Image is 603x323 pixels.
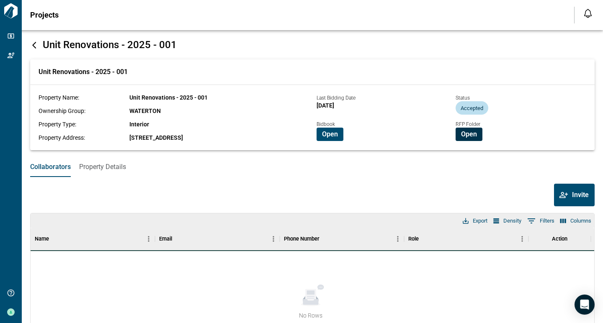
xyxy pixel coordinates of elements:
button: Open [456,128,482,141]
span: No Rows [299,311,322,320]
span: Property Address: [39,134,85,141]
span: Property Type: [39,121,76,128]
button: Select columns [558,215,593,226]
button: Open notification feed [581,7,595,20]
button: Menu [516,233,528,245]
span: Collaborators [30,163,71,171]
span: Property Details [79,163,126,171]
div: Email [159,227,172,251]
span: Unit Renovations - 2025 - 001 [39,68,128,76]
button: Sort [419,233,430,245]
span: [DATE] [317,102,334,109]
button: Invite [554,184,595,206]
span: Interior [129,121,149,128]
span: Accepted [456,105,488,111]
div: Phone Number [284,227,320,251]
span: Bidbook [317,121,335,127]
div: Name [31,227,155,251]
a: Open [456,130,482,138]
div: Role [404,227,528,251]
div: Email [155,227,279,251]
button: Density [491,215,523,226]
button: Export [461,215,490,226]
div: Action [552,227,567,251]
span: Status [456,95,470,101]
button: Menu [267,233,280,245]
div: Name [35,227,49,251]
span: [STREET_ADDRESS] [129,134,183,141]
button: Menu [392,233,404,245]
span: Ownership Group: [39,108,85,114]
span: WATERTON [129,108,161,114]
button: Open [317,128,343,141]
span: Last Bidding Date [317,95,356,101]
button: Sort [320,233,331,245]
button: Menu [142,233,155,245]
span: Unit Renovations - 2025 - 001 [43,39,177,51]
div: Open Intercom Messenger [575,295,595,315]
span: Property Name: [39,94,79,101]
span: Invite [572,191,589,199]
span: Open [461,130,477,138]
button: Show filters [525,214,557,228]
div: Action [528,227,591,251]
div: base tabs [22,157,603,177]
button: Sort [172,233,184,245]
div: Phone Number [280,227,404,251]
div: Role [408,227,419,251]
span: Projects [30,11,59,19]
a: Open [317,130,343,138]
span: Open [322,130,338,138]
button: Sort [49,233,61,245]
span: Unit Renovations - 2025 - 001 [129,94,208,101]
span: RFP Folder [456,121,480,127]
